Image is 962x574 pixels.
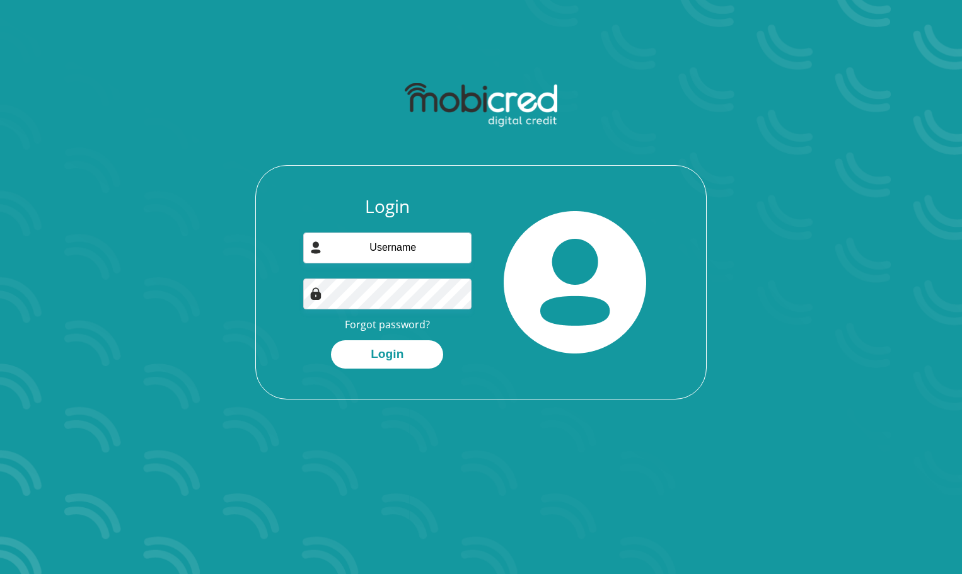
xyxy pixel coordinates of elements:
[405,83,557,127] img: mobicred logo
[331,340,443,369] button: Login
[303,232,472,263] input: Username
[310,241,322,254] img: user-icon image
[310,287,322,300] img: Image
[303,196,472,217] h3: Login
[345,318,430,331] a: Forgot password?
